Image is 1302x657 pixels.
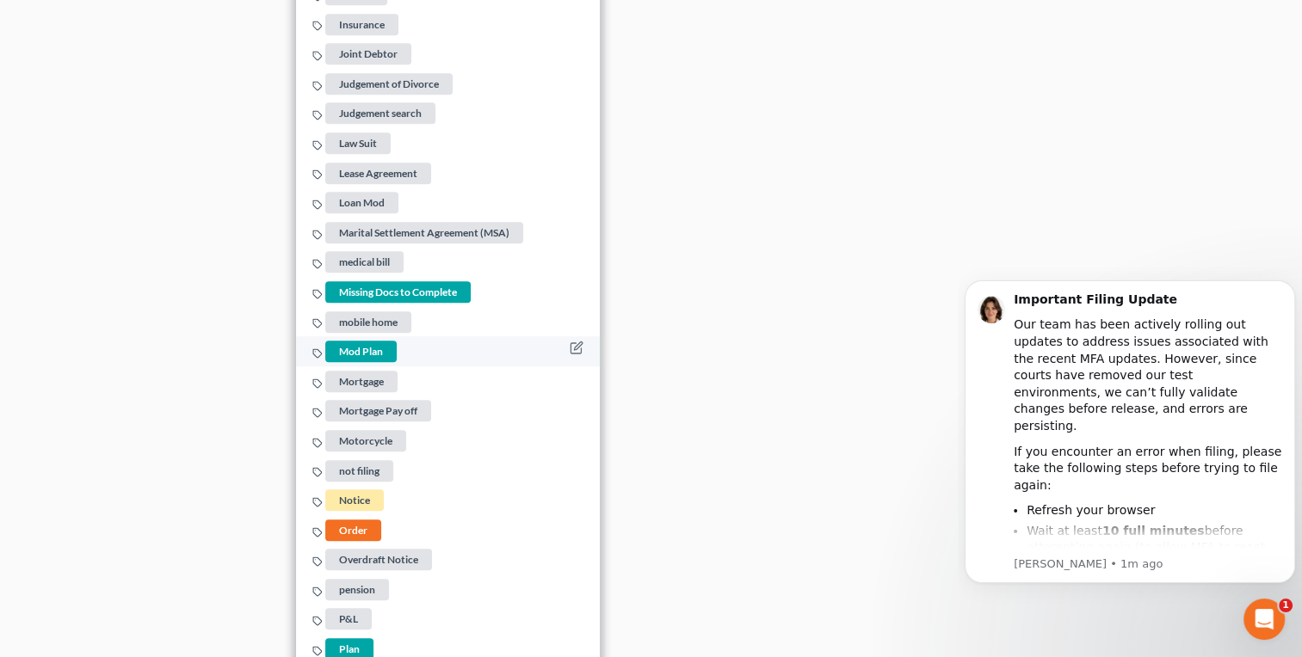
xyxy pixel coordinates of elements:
span: Marital Settlement Agreement (MSA) [326,222,524,243]
span: P&L [326,608,373,629]
a: Mortgage [313,373,401,388]
span: Mortgage [326,371,398,392]
a: Judgement search [313,105,439,120]
a: pension [313,581,392,596]
a: Plan [313,641,377,655]
iframe: Intercom live chat [1243,599,1285,640]
span: 1 [1279,599,1293,612]
a: P&L [313,611,375,625]
a: not filing [313,462,397,476]
iframe: Intercom notifications message [958,259,1302,648]
a: Law Suit [313,135,394,150]
span: Insurance [326,13,399,34]
span: Judgement search [326,102,436,124]
a: Insurance [313,15,402,30]
a: mobile home [313,313,415,328]
a: Marital Settlement Agreement (MSA) [313,224,527,239]
span: Missing Docs to Complete [326,281,472,303]
span: Loan Mod [326,192,399,213]
a: Overdraft Notice [313,551,435,566]
a: Motorcycle [313,433,410,447]
span: Order [326,519,382,540]
a: medical bill [313,254,407,268]
a: Judgement of Divorce [313,76,456,90]
span: Law Suit [326,132,392,154]
span: Notice [326,489,385,511]
span: Mortgage Pay off [326,400,432,421]
span: not filing [326,459,394,481]
a: Mortgage Pay off [313,402,435,417]
a: Mod Plan [313,343,400,358]
span: Joint Debtor [326,43,412,64]
span: pension [326,579,390,600]
a: Order [313,521,385,536]
a: Loan Mod [313,194,402,209]
a: Notice [313,492,387,507]
span: mobile home [326,310,412,332]
span: medical bill [326,251,404,273]
span: Mod Plan [326,341,398,362]
span: Motorcycle [326,430,407,451]
span: Overdraft Notice [326,549,433,570]
a: Joint Debtor [313,46,415,60]
a: Missing Docs to Complete [313,284,474,298]
span: Judgement of Divorce [326,73,454,95]
a: Lease Agreement [313,164,435,179]
span: Lease Agreement [326,162,432,183]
